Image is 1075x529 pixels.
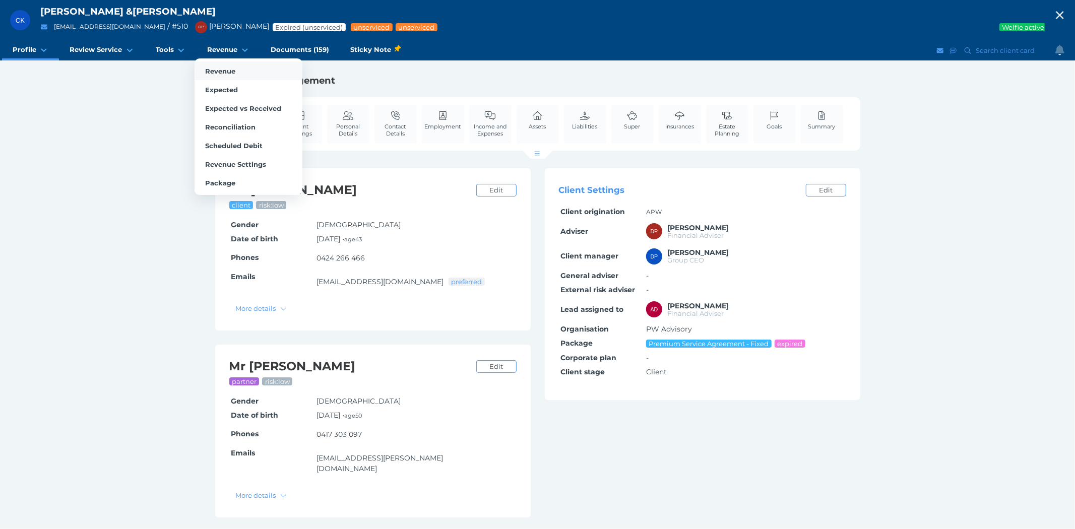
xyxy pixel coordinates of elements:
span: Expected vs Received [205,104,281,112]
a: Edit [806,184,846,196]
div: David Parry [195,21,207,33]
span: Gender [231,220,259,229]
span: AD [651,306,658,312]
span: Goals [767,123,782,130]
span: Edit [485,362,507,370]
span: External risk adviser [560,285,635,294]
span: [PERSON_NAME] [40,6,123,17]
span: Client Settings [559,185,625,195]
span: Emails [231,272,255,281]
a: Estate Planning [706,105,748,143]
span: More details [231,491,278,499]
span: Super [624,123,641,130]
a: Revenue Settings [195,155,302,173]
span: Insurances [665,123,694,130]
button: Search client card [960,44,1040,57]
span: expired [777,340,803,348]
span: Revenue [207,45,237,54]
a: [EMAIL_ADDRESS][DOMAIN_NAME] [54,23,165,30]
span: Personal Details [330,123,367,137]
span: David Pettit [668,248,729,257]
span: Group CEO [668,256,705,264]
span: Client origination [560,207,625,216]
span: Emails [231,448,255,457]
span: [DATE] • [317,411,362,420]
span: Documents (159) [271,45,329,54]
a: Profile [2,40,59,60]
span: Edit [485,186,507,194]
span: CK [16,17,25,24]
small: age 43 [344,236,362,243]
a: Edit [476,184,517,196]
span: Edit [814,186,837,194]
span: Phones [231,429,259,438]
span: Adviser [560,227,588,236]
span: DP [651,228,658,234]
span: [DEMOGRAPHIC_DATA] [317,396,401,406]
a: Edit [476,360,517,373]
a: Liabilities [570,105,600,136]
span: Organisation [560,324,609,334]
a: [EMAIL_ADDRESS][PERSON_NAME][DOMAIN_NAME] [317,453,443,473]
a: [EMAIL_ADDRESS][DOMAIN_NAME] [317,277,444,286]
button: SMS [948,44,959,57]
span: Date of birth [231,411,278,420]
span: [DEMOGRAPHIC_DATA] [317,220,401,229]
span: risk: low [259,201,285,209]
h2: Ms [PERSON_NAME] [229,182,471,198]
a: Personal Details [327,105,369,143]
span: - [646,353,649,362]
a: Assets [527,105,549,136]
span: Corporate plan [560,353,616,362]
h1: Details and Management [215,75,860,87]
span: [PERSON_NAME] [190,22,269,31]
span: Liabilities [573,123,598,130]
span: Welfie active [1001,23,1045,31]
span: Amber Dawson [668,301,729,310]
span: client [231,201,251,209]
a: Contact Details [374,105,417,143]
a: Review Service [59,40,145,60]
span: Advice status: No review during service period [398,23,435,31]
span: [DATE] • [317,234,362,243]
span: Search client card [974,46,1039,54]
span: - [646,271,649,280]
div: Clare Kelly [10,10,30,30]
span: Client stage [560,367,605,376]
span: Reconciliation [205,123,256,131]
a: Revenue [195,61,302,80]
span: General adviser [560,271,618,280]
a: Expected vs Received [195,99,302,117]
span: Financial Adviser [668,231,724,239]
a: Summary [806,105,838,136]
span: Package [560,339,593,348]
a: Scheduled Debit [195,136,302,155]
a: Goals [765,105,785,136]
span: Summary [808,123,836,130]
span: More details [231,304,278,312]
span: Revenue Settings [205,160,266,168]
span: Financial Adviser [668,309,724,317]
span: Employment [425,123,461,130]
span: Assets [529,123,546,130]
span: Lead assigned to [560,305,623,314]
a: Package [195,173,302,192]
span: Sticky Note [350,44,400,55]
span: Service package status: Not reviewed during service period [353,23,391,31]
span: - [646,285,649,294]
a: Super [622,105,643,136]
a: Employment [422,105,464,136]
a: Revenue [197,40,260,60]
span: Phones [231,253,259,262]
span: Premium Service Agreement - Fixed [648,340,770,348]
span: Package [205,179,235,187]
span: partner [231,377,258,385]
button: More details [231,489,292,502]
button: More details [231,302,292,315]
div: David Pettit [646,248,662,264]
a: Reconciliation [195,117,302,136]
span: Scheduled Debit [205,142,263,150]
span: PW Advisory [646,324,692,334]
a: Documents (159) [260,40,340,60]
span: preferred [451,278,483,286]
